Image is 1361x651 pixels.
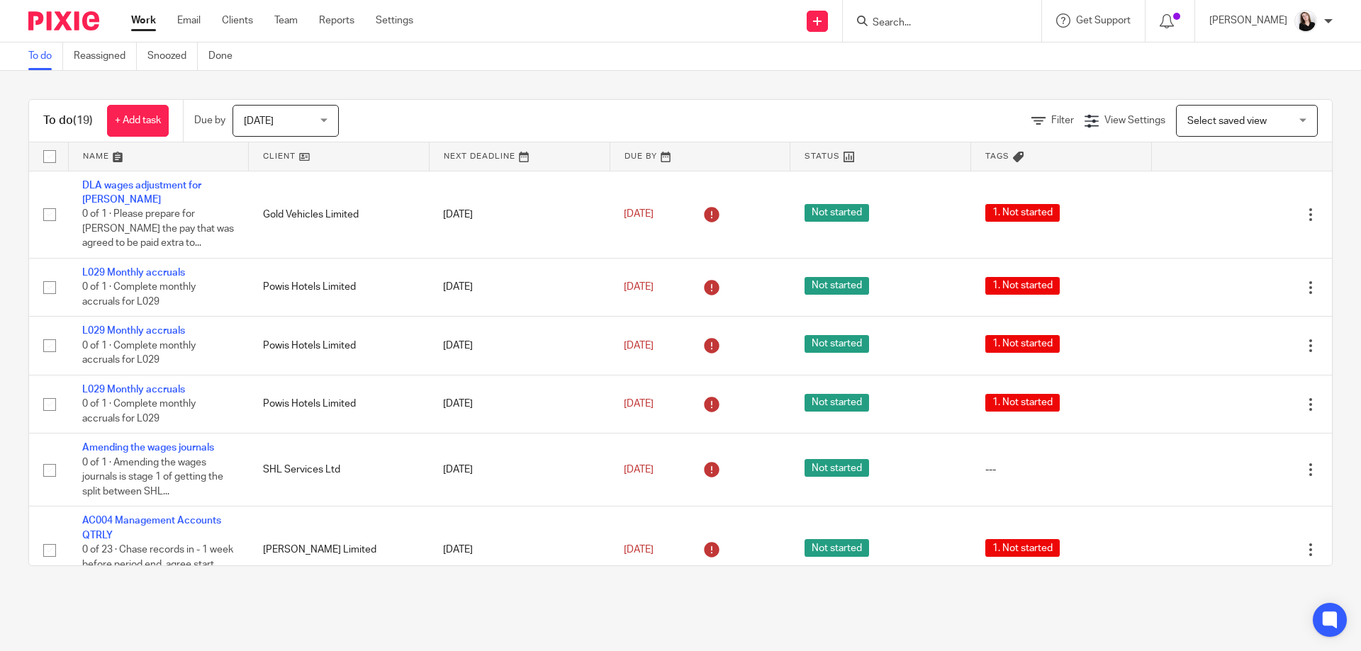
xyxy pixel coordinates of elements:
[194,113,225,128] p: Due by
[177,13,201,28] a: Email
[805,459,869,477] span: Not started
[985,277,1060,295] span: 1. Not started
[985,335,1060,353] span: 1. Not started
[249,434,430,506] td: SHL Services Ltd
[376,13,413,28] a: Settings
[1076,16,1131,26] span: Get Support
[805,277,869,295] span: Not started
[82,458,223,497] span: 0 of 1 · Amending the wages journals is stage 1 of getting the split between SHL...
[1187,116,1267,126] span: Select saved view
[1051,115,1074,125] span: Filter
[1294,10,1317,33] img: HR%20Andrew%20Price_Molly_Poppy%20Jakes%20Photography-7.jpg
[208,43,243,70] a: Done
[274,13,298,28] a: Team
[429,317,610,375] td: [DATE]
[624,465,654,475] span: [DATE]
[1209,13,1287,28] p: [PERSON_NAME]
[82,443,214,453] a: Amending the wages journals
[805,335,869,353] span: Not started
[82,181,201,205] a: DLA wages adjustment for [PERSON_NAME]
[107,105,169,137] a: + Add task
[147,43,198,70] a: Snoozed
[244,116,274,126] span: [DATE]
[82,516,221,540] a: AC004 Management Accounts QTRLY
[74,43,137,70] a: Reassigned
[82,385,185,395] a: L029 Monthly accruals
[985,463,1138,477] div: ---
[249,317,430,375] td: Powis Hotels Limited
[249,171,430,258] td: Gold Vehicles Limited
[624,209,654,219] span: [DATE]
[985,539,1060,557] span: 1. Not started
[871,17,999,30] input: Search
[73,115,93,126] span: (19)
[624,545,654,555] span: [DATE]
[28,11,99,30] img: Pixie
[1104,115,1165,125] span: View Settings
[985,152,1009,160] span: Tags
[429,375,610,433] td: [DATE]
[805,204,869,222] span: Not started
[624,399,654,409] span: [DATE]
[429,171,610,258] td: [DATE]
[82,545,233,584] span: 0 of 23 · Chase records in - 1 week before period end, agree start date
[28,43,63,70] a: To do
[985,204,1060,222] span: 1. Not started
[624,282,654,292] span: [DATE]
[429,258,610,316] td: [DATE]
[82,399,196,424] span: 0 of 1 · Complete monthly accruals for L029
[429,506,610,594] td: [DATE]
[805,394,869,412] span: Not started
[985,394,1060,412] span: 1. Not started
[82,326,185,336] a: L029 Monthly accruals
[82,282,196,307] span: 0 of 1 · Complete monthly accruals for L029
[249,506,430,594] td: [PERSON_NAME] Limited
[429,434,610,506] td: [DATE]
[82,341,196,366] span: 0 of 1 · Complete monthly accruals for L029
[249,375,430,433] td: Powis Hotels Limited
[319,13,354,28] a: Reports
[43,113,93,128] h1: To do
[805,539,869,557] span: Not started
[82,268,185,278] a: L029 Monthly accruals
[249,258,430,316] td: Powis Hotels Limited
[222,13,253,28] a: Clients
[131,13,156,28] a: Work
[82,209,234,248] span: 0 of 1 · Please prepare for [PERSON_NAME] the pay that was agreed to be paid extra to...
[624,341,654,351] span: [DATE]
